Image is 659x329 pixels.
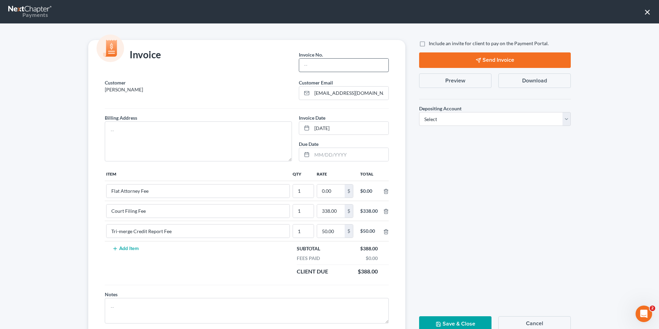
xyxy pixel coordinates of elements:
input: Enter email... [312,87,388,100]
div: $388.00 [354,268,381,276]
span: Invoice Date [299,115,325,121]
label: Customer [105,79,126,86]
button: Send Invoice [419,52,571,68]
a: Payments [8,3,52,20]
div: $50.00 [360,228,378,235]
input: MM/DD/YYYY [312,122,388,135]
iframe: Intercom live chat [636,306,652,322]
span: Depositing Account [419,106,462,111]
span: Include an invite for client to pay on the Payment Portal. [429,40,549,46]
input: 0.00 [317,185,345,198]
span: Customer Email [299,80,333,86]
span: 2 [650,306,655,311]
input: -- [293,225,314,238]
div: $ [345,205,353,218]
img: icon-money-cc55cd5b71ee43c44ef0efbab91310903cbf28f8221dba23c0d5ca797e203e98.svg [97,34,124,62]
span: Invoice No. [299,52,323,58]
th: Qty [291,167,315,181]
input: -- [107,185,290,198]
th: Rate [315,167,355,181]
th: Item [105,167,291,181]
input: MM/DD/YYYY [312,148,388,161]
div: $ [345,225,353,238]
span: Billing Address [105,115,137,121]
div: $ [345,185,353,198]
input: -- [107,225,290,238]
button: Download [498,73,571,88]
button: Preview [419,73,491,88]
th: Total [355,167,383,181]
input: 0.00 [317,225,345,238]
label: Notes [105,291,118,298]
p: [PERSON_NAME] [105,86,292,93]
input: -- [107,205,290,218]
div: Fees Paid [293,255,323,262]
div: Subtotal [293,245,324,252]
input: -- [293,185,314,198]
input: 0.00 [317,205,345,218]
div: Client Due [293,268,332,276]
div: $0.00 [360,188,378,195]
input: -- [299,59,388,72]
label: Due Date [299,140,318,148]
button: Add Item [110,246,141,251]
input: -- [293,205,314,218]
div: $338.00 [360,208,378,215]
button: × [644,6,651,17]
div: Payments [8,11,48,19]
div: $388.00 [357,245,381,252]
div: Invoice [101,48,164,62]
div: $0.00 [362,255,381,262]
